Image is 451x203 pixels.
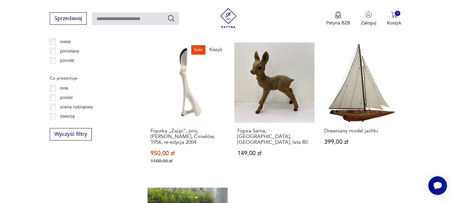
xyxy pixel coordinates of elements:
[148,42,228,177] a: SaleKlasykFigurka „Zając”, proj. Mieczysław Naruszewicz, Ćmielów, 1956, re-edycja 2004Figurka „Za...
[60,103,93,111] p: scena rodzajowa
[151,128,225,145] h3: Figurka „Zając”, proj. [PERSON_NAME], Ćmielów, 1956, re-edycja 2004
[237,128,311,145] h3: Figura Sarna, [GEOGRAPHIC_DATA], [GEOGRAPHIC_DATA], lata 80.
[387,11,401,26] button: 0Koszyk
[428,176,447,195] iframe: Smartsupp widget button
[326,11,350,26] button: Patyna B2B
[361,20,376,26] p: Zaloguj
[395,11,401,16] div: 0
[60,66,73,74] p: steatyt
[324,139,398,145] p: 399,00 zł
[324,128,398,134] h3: Drewniany model jachtu
[151,158,225,164] p: 1100,00 zł
[50,12,87,25] button: Sprzedawaj
[50,75,132,82] p: Co prezentuje
[234,42,314,177] a: Figura Sarna, Zeho, Niemcy, lata 80.Figura Sarna, [GEOGRAPHIC_DATA], [GEOGRAPHIC_DATA], lata 80.1...
[335,11,342,19] img: Ikona medalu
[50,128,92,140] button: Wyczyść filtry
[167,14,175,22] button: Szukaj
[60,94,73,101] p: postać
[50,17,87,21] a: Sprzedawaj
[387,20,401,26] p: Koszyk
[321,42,401,177] a: Drewniany model jachtuDrewniany model jachtu399,00 zł
[218,8,238,28] img: Patyna - sklep z meblami i dekoracjami vintage
[326,11,350,26] a: Ikona medaluPatyna B2B
[361,11,376,26] button: Zaloguj
[391,11,398,18] img: Ikona koszyka
[60,38,71,45] p: metal
[60,47,79,55] p: porcelana
[60,85,68,92] p: inne
[326,20,350,26] p: Patyna B2B
[151,150,225,156] p: 950,00 zł
[60,113,75,120] p: zwierzę
[60,57,74,64] p: porcelit
[237,150,311,156] p: 149,00 zł
[365,11,372,18] img: Ikonka użytkownika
